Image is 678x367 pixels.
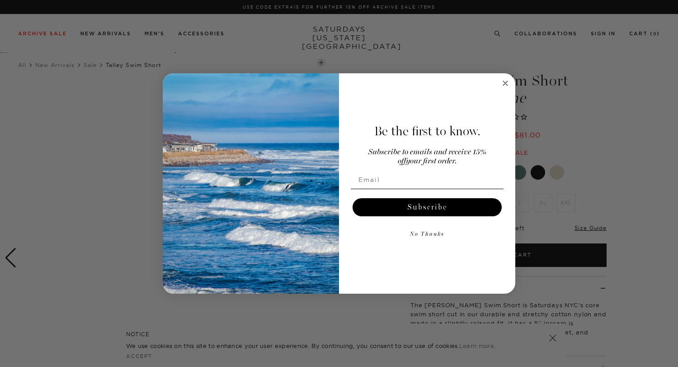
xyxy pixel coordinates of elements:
span: off [398,157,406,165]
input: Email [351,171,504,189]
button: Subscribe [353,198,502,216]
span: your first order. [406,157,457,165]
button: No Thanks [351,225,504,243]
img: 125c788d-000d-4f3e-b05a-1b92b2a23ec9.jpeg [163,73,339,294]
button: Close dialog [500,78,511,89]
span: Be the first to know. [374,124,480,139]
span: Subscribe to emails and receive 15% [368,148,486,156]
